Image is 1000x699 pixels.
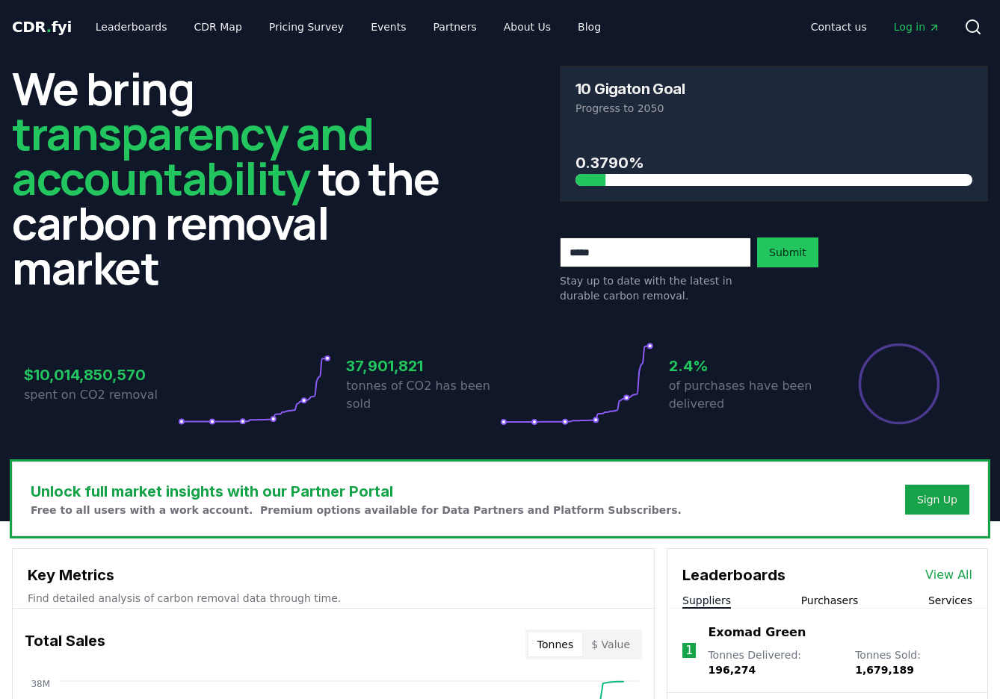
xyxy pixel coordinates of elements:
nav: Main [84,13,613,40]
h2: We bring to the carbon removal market [12,66,440,290]
a: CDR Map [182,13,254,40]
a: Blog [566,13,613,40]
span: Log in [894,19,940,34]
a: Exomad Green [708,624,806,641]
a: Leaderboards [84,13,179,40]
p: Progress to 2050 [575,101,972,116]
button: Sign Up [905,485,969,515]
a: Pricing Survey [257,13,356,40]
p: Find detailed analysis of carbon removal data through time. [28,591,639,606]
p: spent on CO2 removal [24,386,178,404]
p: Tonnes Sold : [855,647,972,677]
span: . [46,18,52,36]
a: CDR.fyi [12,16,72,37]
h3: $10,014,850,570 [24,364,178,386]
a: Log in [882,13,952,40]
a: Sign Up [917,492,957,507]
h3: 37,901,821 [346,355,500,377]
a: About Us [492,13,563,40]
tspan: 38M [31,679,50,689]
p: of purchases have been delivered [669,377,823,413]
button: Submit [757,237,818,267]
h3: 10 Gigaton Goal [575,81,685,96]
a: Partners [422,13,489,40]
button: $ Value [582,633,639,656]
p: tonnes of CO2 has been sold [346,377,500,413]
button: Services [928,593,972,608]
p: Free to all users with a work account. Premium options available for Data Partners and Platform S... [31,503,682,518]
a: Events [359,13,418,40]
h3: Leaderboards [682,564,786,586]
a: View All [925,566,972,584]
span: 196,274 [708,664,756,676]
h3: 2.4% [669,355,823,377]
div: Percentage of sales delivered [857,342,941,426]
button: Suppliers [682,593,731,608]
button: Purchasers [801,593,859,608]
p: Stay up to date with the latest in durable carbon removal. [560,273,751,303]
h3: Total Sales [25,630,105,659]
h3: Key Metrics [28,564,639,586]
button: Tonnes [528,633,582,656]
h3: Unlock full market insights with our Partner Portal [31,480,682,503]
span: 1,679,189 [855,664,914,676]
p: 1 [685,641,693,659]
span: transparency and accountability [12,102,373,208]
a: Contact us [799,13,879,40]
nav: Main [799,13,952,40]
p: Tonnes Delivered : [708,647,840,677]
h3: 0.3790% [575,152,972,174]
span: CDR fyi [12,18,72,36]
